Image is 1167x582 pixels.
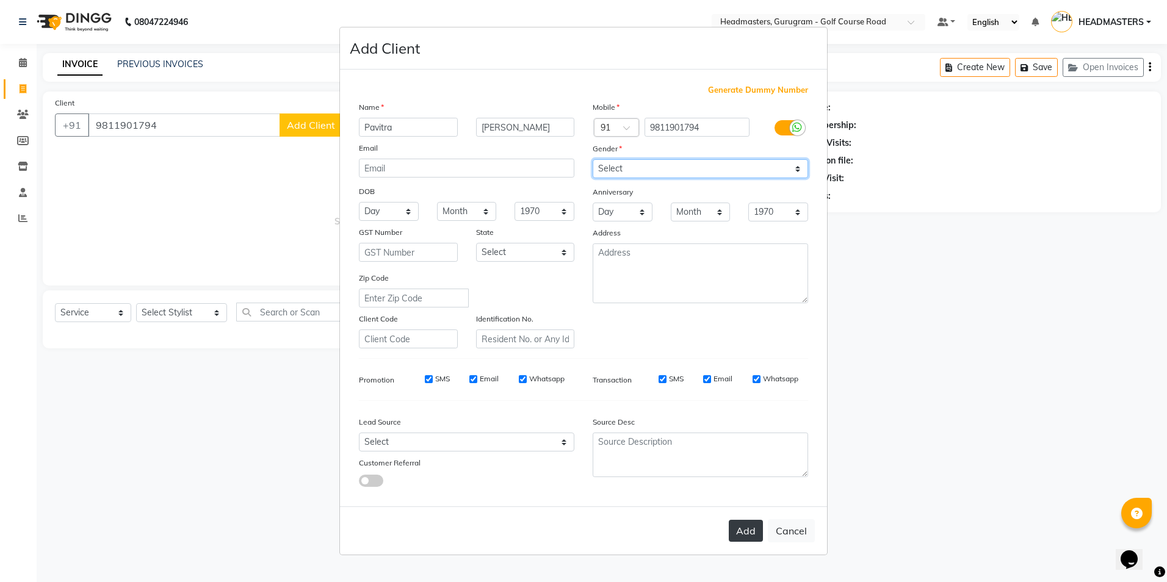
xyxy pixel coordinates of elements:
label: State [476,227,494,238]
iframe: chat widget [1116,533,1155,570]
label: Email [714,373,732,384]
label: SMS [435,373,450,384]
label: Anniversary [593,187,633,198]
label: DOB [359,186,375,197]
label: Zip Code [359,273,389,284]
label: Lead Source [359,417,401,428]
input: First Name [359,118,458,137]
label: Promotion [359,375,394,386]
button: Add [729,520,763,542]
input: Enter Zip Code [359,289,469,307]
span: Generate Dummy Number [708,84,808,96]
label: Name [359,102,384,113]
label: Transaction [593,375,632,386]
button: Cancel [768,519,815,542]
label: Gender [593,143,622,154]
input: Client Code [359,329,458,348]
input: Last Name [476,118,575,137]
input: Resident No. or Any Id [476,329,575,348]
h4: Add Client [350,37,420,59]
label: Identification No. [476,314,533,325]
label: Email [359,143,378,154]
label: Whatsapp [529,373,565,384]
label: Source Desc [593,417,635,428]
label: GST Number [359,227,402,238]
label: Customer Referral [359,458,421,469]
label: Address [593,228,621,239]
input: Mobile [645,118,750,137]
label: SMS [669,373,684,384]
label: Client Code [359,314,398,325]
label: Email [480,373,499,384]
input: GST Number [359,243,458,262]
label: Mobile [593,102,620,113]
input: Email [359,159,574,178]
label: Whatsapp [763,373,798,384]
